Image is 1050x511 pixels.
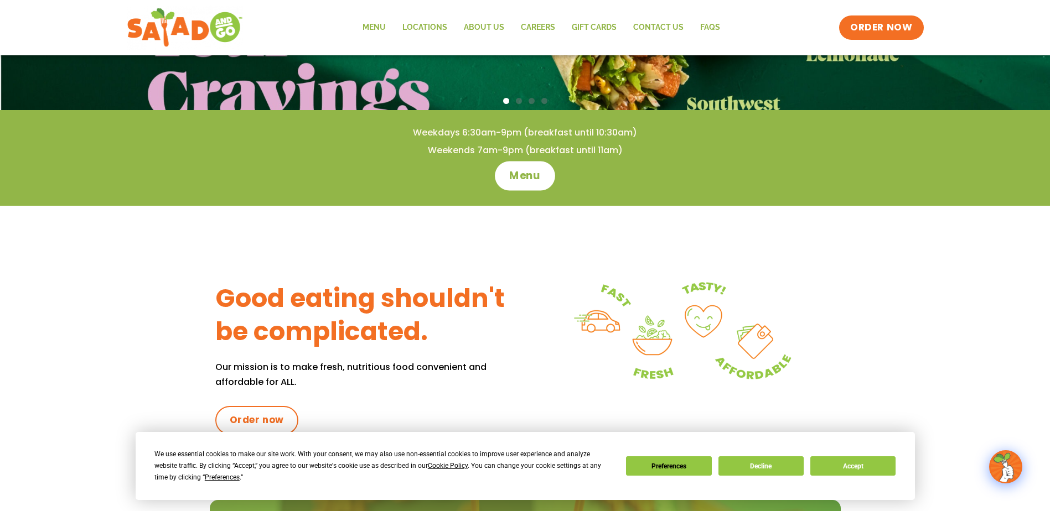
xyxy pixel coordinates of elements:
a: GIFT CARDS [563,15,625,40]
span: Menu [509,169,541,183]
a: Contact Us [625,15,692,40]
span: Go to slide 3 [529,98,535,104]
span: Order now [230,414,284,427]
p: Our mission is to make fresh, nutritious food convenient and affordable for ALL. [215,359,525,389]
button: Decline [718,456,804,476]
span: Cookie Policy [428,462,468,470]
img: wpChatIcon [990,451,1021,482]
nav: Menu [354,15,728,40]
span: Preferences [205,473,240,481]
a: Menu [354,15,394,40]
a: Locations [394,15,456,40]
a: Careers [513,15,563,40]
span: Go to slide 2 [516,98,522,104]
h4: Weekends 7am-9pm (breakfast until 11am) [22,144,1028,157]
a: FAQs [692,15,728,40]
a: ORDER NOW [839,15,923,40]
a: Menu [495,161,555,190]
div: Cookie Consent Prompt [136,432,915,500]
h3: Good eating shouldn't be complicated. [215,282,525,348]
div: We use essential cookies to make our site work. With your consent, we may also use non-essential ... [154,449,613,483]
button: Preferences [626,456,711,476]
h4: Weekdays 6:30am-9pm (breakfast until 10:30am) [22,127,1028,139]
a: Order now [215,406,298,435]
span: ORDER NOW [850,21,912,34]
img: new-SAG-logo-768×292 [127,6,244,50]
span: Go to slide 4 [541,98,547,104]
button: Accept [810,456,896,476]
span: Go to slide 1 [503,98,509,104]
a: About Us [456,15,513,40]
